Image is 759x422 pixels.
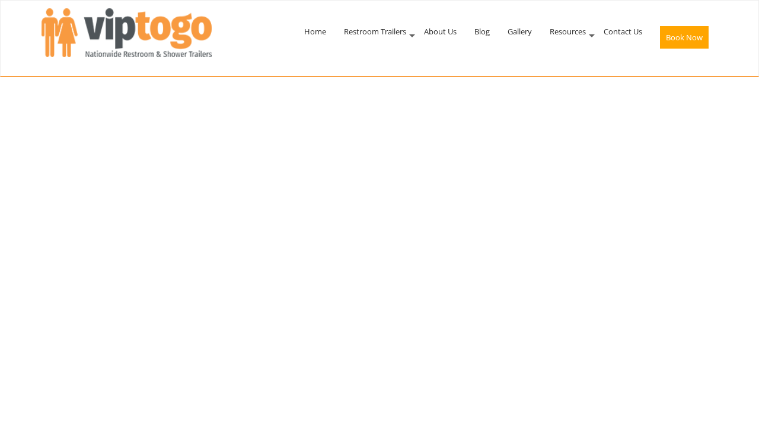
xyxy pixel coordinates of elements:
a: Resources [541,1,595,62]
a: Blog [465,1,499,62]
img: VIPTOGO [42,8,212,57]
a: Home [295,1,335,62]
a: Book Now [651,1,717,74]
a: About Us [415,1,465,62]
button: Book Now [660,26,709,49]
a: Restroom Trailers [335,1,415,62]
a: Gallery [499,1,541,62]
a: Contact Us [595,1,651,62]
